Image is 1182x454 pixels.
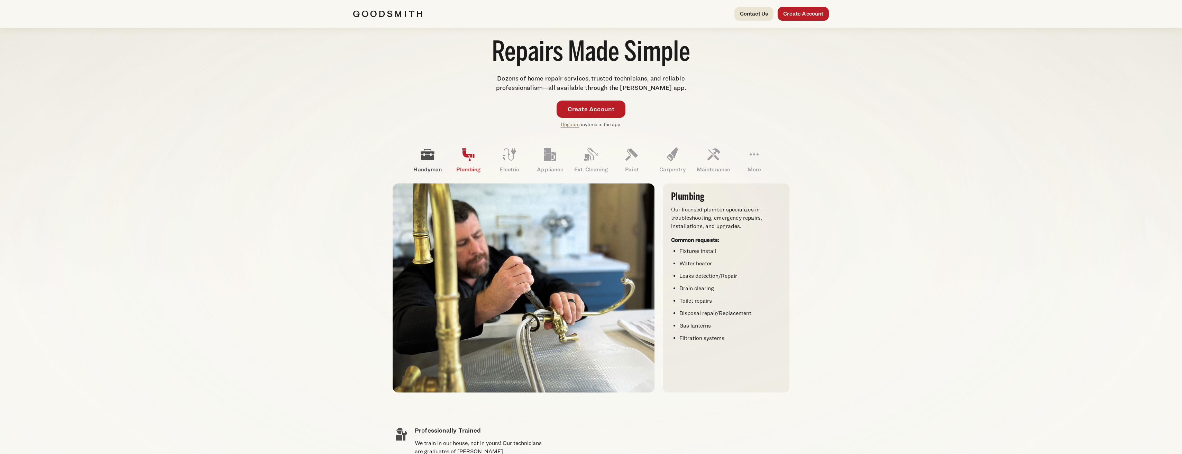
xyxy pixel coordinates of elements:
[353,10,422,17] img: Goodsmith
[679,309,781,318] li: Disposal repair/Replacement
[448,165,489,174] p: Plumbing
[570,165,611,174] p: Ext. Cleaning
[415,426,550,435] h4: Professionally Trained
[734,142,775,178] a: More
[679,284,781,293] li: Drain clearing
[679,247,781,255] li: Fixtures install
[611,165,652,174] p: Paint
[679,297,781,305] li: Toilet repairs
[778,7,829,21] a: Create Account
[448,142,489,178] a: Plumbing
[489,142,530,178] a: Electric
[693,165,734,174] p: Maintenance
[570,142,611,178] a: Ext. Cleaning
[652,165,693,174] p: Carpentry
[652,142,693,178] a: Carpentry
[679,259,781,268] li: Water heater
[679,334,781,342] li: Filtration systems
[496,75,686,91] span: Dozens of home repair services, trusted technicians, and reliable professionalism—all available t...
[611,142,652,178] a: Paint
[561,121,622,129] p: anytime in the app.
[561,121,579,127] a: Upgrade
[530,142,570,178] a: Appliance
[693,142,734,178] a: Maintenance
[407,142,448,178] a: Handyman
[407,165,448,174] p: Handyman
[671,206,781,230] p: Our licensed plumber specializes in troubleshooting, emergency repairs, installations, and upgrades.
[393,183,654,392] img: Plumber adjusting a brass faucet
[472,2,710,71] h1: Home Maintenance and Repairs Made Simple
[679,322,781,330] li: Gas lanterns
[489,165,530,174] p: Electric
[557,101,626,118] a: Create Account
[671,192,781,201] h3: Plumbing
[734,7,774,21] a: Contact Us
[734,165,775,174] p: More
[679,272,781,280] li: Leaks detection/Repair
[530,165,570,174] p: Appliance
[671,237,720,243] strong: Common requests:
